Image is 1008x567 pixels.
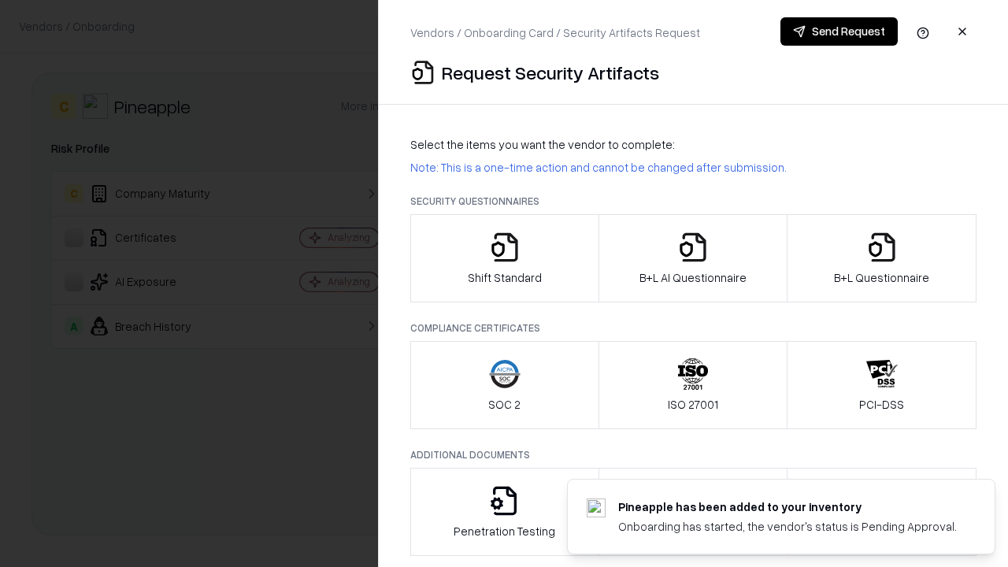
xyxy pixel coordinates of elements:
button: SOC 2 [410,341,599,429]
button: Privacy Policy [598,468,788,556]
p: Note: This is a one-time action and cannot be changed after submission. [410,159,976,176]
p: PCI-DSS [859,396,904,413]
p: SOC 2 [488,396,521,413]
button: Penetration Testing [410,468,599,556]
p: Shift Standard [468,269,542,286]
p: Compliance Certificates [410,321,976,335]
p: Request Security Artifacts [442,60,659,85]
p: B+L AI Questionnaire [639,269,747,286]
p: B+L Questionnaire [834,269,929,286]
button: Data Processing Agreement [787,468,976,556]
button: B+L Questionnaire [787,214,976,302]
p: Vendors / Onboarding Card / Security Artifacts Request [410,24,700,41]
button: Shift Standard [410,214,599,302]
div: Pineapple has been added to your inventory [618,498,957,515]
p: Additional Documents [410,448,976,461]
img: pineappleenergy.com [587,498,606,517]
button: Send Request [780,17,898,46]
div: Onboarding has started, the vendor's status is Pending Approval. [618,518,957,535]
p: Security Questionnaires [410,195,976,208]
button: PCI-DSS [787,341,976,429]
p: ISO 27001 [668,396,718,413]
p: Penetration Testing [454,523,555,539]
button: ISO 27001 [598,341,788,429]
p: Select the items you want the vendor to complete: [410,136,976,153]
button: B+L AI Questionnaire [598,214,788,302]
